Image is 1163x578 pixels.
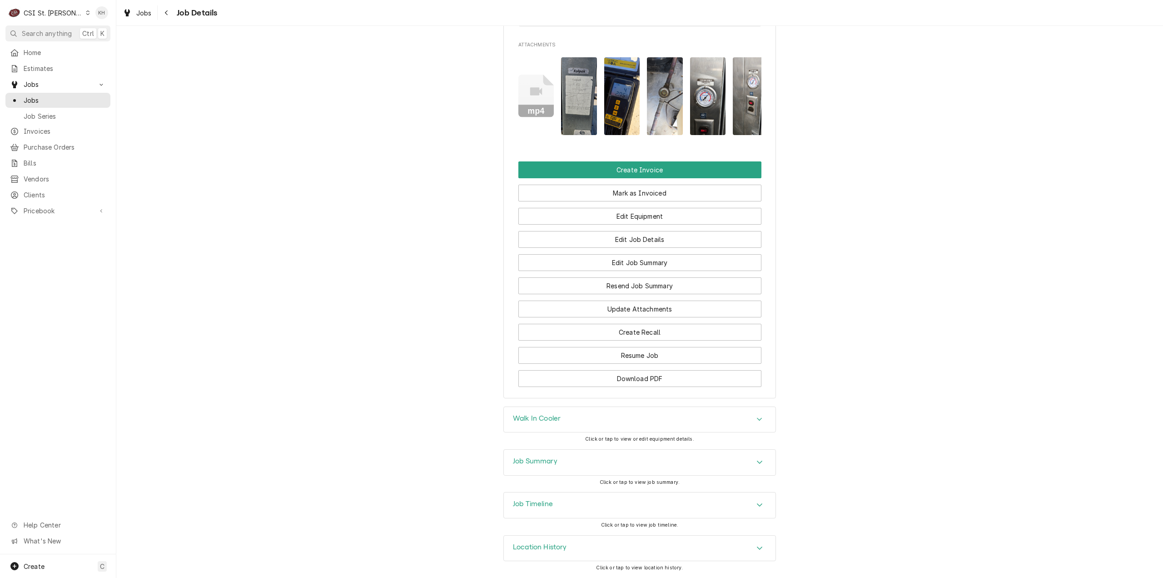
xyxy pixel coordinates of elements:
[518,341,761,364] div: Button Group Row
[136,8,152,18] span: Jobs
[95,6,108,19] div: KH
[518,370,761,387] button: Download PDF
[518,254,761,271] button: Edit Job Summary
[100,29,104,38] span: K
[504,450,775,475] button: Accordion Details Expand Trigger
[5,518,110,533] a: Go to Help Center
[518,248,761,271] div: Button Group Row
[24,158,106,168] span: Bills
[22,29,72,38] span: Search anything
[518,301,761,317] button: Update Attachments
[518,50,761,142] span: Attachments
[159,5,174,20] button: Navigate back
[8,6,21,19] div: CSI St. Louis's Avatar
[647,57,683,135] img: fwQd2ZSSvutdwPbmQ7IH
[518,317,761,341] div: Button Group Row
[5,45,110,60] a: Home
[518,201,761,225] div: Button Group Row
[504,536,775,561] div: Accordion Header
[503,492,776,518] div: Job Timeline
[24,206,92,216] span: Pricebook
[5,156,110,171] a: Bills
[504,493,775,518] div: Accordion Header
[5,61,110,76] a: Estimates
[5,93,110,108] a: Jobs
[5,77,110,92] a: Go to Jobs
[24,142,106,152] span: Purchase Orders
[503,535,776,562] div: Location History
[518,41,761,142] div: Attachments
[24,190,106,200] span: Clients
[733,57,769,135] img: oCCyUPPWQSO2Lcwjb5Tw
[518,277,761,294] button: Resend Job Summary
[24,563,45,570] span: Create
[518,294,761,317] div: Button Group Row
[518,208,761,225] button: Edit Equipment
[504,493,775,518] button: Accordion Details Expand Trigger
[5,140,110,155] a: Purchase Orders
[174,7,218,19] span: Job Details
[518,41,761,49] span: Attachments
[24,126,106,136] span: Invoices
[518,324,761,341] button: Create Recall
[504,450,775,475] div: Accordion Header
[24,174,106,184] span: Vendors
[119,5,155,20] a: Jobs
[513,543,567,552] h3: Location History
[24,536,105,546] span: What's New
[518,364,761,387] div: Button Group Row
[601,522,678,528] span: Click or tap to view job timeline.
[513,414,561,423] h3: Walk In Cooler
[504,407,775,432] div: Accordion Header
[5,109,110,124] a: Job Series
[600,479,680,485] span: Click or tap to view job summary.
[518,185,761,201] button: Mark as Invoiced
[5,187,110,202] a: Clients
[24,64,106,73] span: Estimates
[518,161,761,178] div: Button Group Row
[24,520,105,530] span: Help Center
[518,347,761,364] button: Resume Job
[518,271,761,294] div: Button Group Row
[518,57,554,135] button: mp4
[24,48,106,57] span: Home
[518,225,761,248] div: Button Group Row
[604,57,640,135] img: FBjx9OBTZq0BztielqUw
[513,457,557,466] h3: Job Summary
[503,407,776,433] div: Walk In Cooler
[82,29,94,38] span: Ctrl
[95,6,108,19] div: Kelsey Hetlage's Avatar
[518,178,761,201] div: Button Group Row
[504,536,775,561] button: Accordion Details Expand Trigger
[24,80,92,89] span: Jobs
[518,231,761,248] button: Edit Job Details
[5,171,110,186] a: Vendors
[518,161,761,178] button: Create Invoice
[8,6,21,19] div: C
[24,8,83,18] div: CSI St. [PERSON_NAME]
[5,533,110,548] a: Go to What's New
[561,57,597,135] img: PMxWAVVeRnmjj1tdNvYQ
[5,25,110,41] button: Search anythingCtrlK
[690,57,726,135] img: ItFSXDd1QSmSh2qgtmu5
[5,203,110,218] a: Go to Pricebook
[24,95,106,105] span: Jobs
[596,565,683,571] span: Click or tap to view location history.
[504,407,775,432] button: Accordion Details Expand Trigger
[503,449,776,476] div: Job Summary
[5,124,110,139] a: Invoices
[24,111,106,121] span: Job Series
[518,161,761,387] div: Button Group
[100,562,104,571] span: C
[585,436,694,442] span: Click or tap to view or edit equipment details.
[513,500,553,508] h3: Job Timeline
